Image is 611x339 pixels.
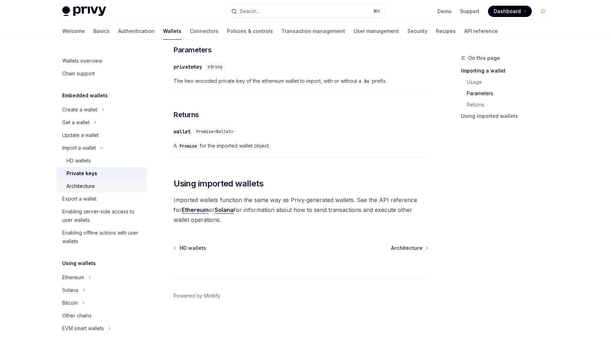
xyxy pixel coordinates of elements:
a: Support [460,8,479,15]
div: Import a wallet [62,144,96,152]
span: The hex-encoded private key of the ethereum wallet to import, with or without a prefix. [174,77,429,85]
a: Using imported wallets [461,110,554,122]
img: light logo [62,6,106,16]
a: Demo [437,8,452,15]
a: Security [407,23,427,40]
div: EVM smart wallets [62,324,104,333]
span: HD wallets [180,245,206,252]
button: Search...⌘K [226,5,385,18]
div: Ethereum [62,273,84,282]
span: Architecture [391,245,423,252]
div: Private keys [66,169,97,178]
span: On this page [468,54,500,62]
a: Transaction management [281,23,345,40]
code: 0x [361,78,372,85]
a: Private keys [57,167,147,180]
a: Wallets overview [57,54,147,67]
div: Export a wallet [62,195,97,203]
div: Enabling server-side access to user wallets [62,207,143,224]
h5: Embedded wallets [62,91,108,100]
a: Connectors [190,23,219,40]
span: Parameters [174,45,211,55]
a: Importing a wallet [461,65,554,76]
span: Promise<Wallet> [196,129,233,134]
div: wallet [174,128,191,135]
a: Powered by Mintlify [174,292,220,299]
span: ⌘ K [373,8,380,14]
a: Other chains [57,309,147,322]
a: HD wallets [174,245,206,252]
a: Ethereum [182,206,209,214]
div: Enabling offline actions with user wallets [62,229,143,246]
a: Policies & controls [227,23,273,40]
a: Recipes [436,23,456,40]
span: string [208,64,222,70]
button: Toggle dark mode [537,6,549,17]
span: Imported wallets function the same way as Privy-generated wallets. See the API reference for or f... [174,195,429,225]
span: Returns [174,110,199,120]
div: Bitcoin [62,299,78,307]
a: Welcome [62,23,85,40]
div: Get a wallet [62,118,89,127]
a: Basics [93,23,110,40]
a: Authentication [118,23,155,40]
div: Solana [62,286,78,294]
div: Create a wallet [62,105,97,114]
code: Promise [177,143,200,150]
a: Chain support [57,67,147,80]
a: Returns [467,99,554,110]
h5: Using wallets [62,259,96,268]
a: Enabling offline actions with user wallets [57,226,147,248]
span: A for the imported wallet object. [174,142,429,150]
span: Using imported wallets [174,178,263,189]
a: Dashboard [488,6,532,17]
span: Dashboard [494,8,521,15]
div: Architecture [66,182,95,190]
a: Enabling server-side access to user wallets [57,205,147,226]
a: Wallets [163,23,181,40]
a: API reference [464,23,498,40]
a: HD wallets [57,154,147,167]
a: Parameters [467,88,554,99]
a: Usage [467,76,554,88]
a: Export a wallet [57,193,147,205]
div: Chain support [62,69,95,78]
a: Architecture [57,180,147,193]
a: Solana [215,206,234,214]
div: Update a wallet [62,131,99,139]
div: Wallets overview [62,57,102,65]
a: Architecture [391,245,428,252]
a: User management [354,23,399,40]
a: Update a wallet [57,129,147,142]
div: Search... [240,7,260,16]
div: Other chains [62,311,92,320]
div: HD wallets [66,156,91,165]
div: privateKey [174,63,202,70]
